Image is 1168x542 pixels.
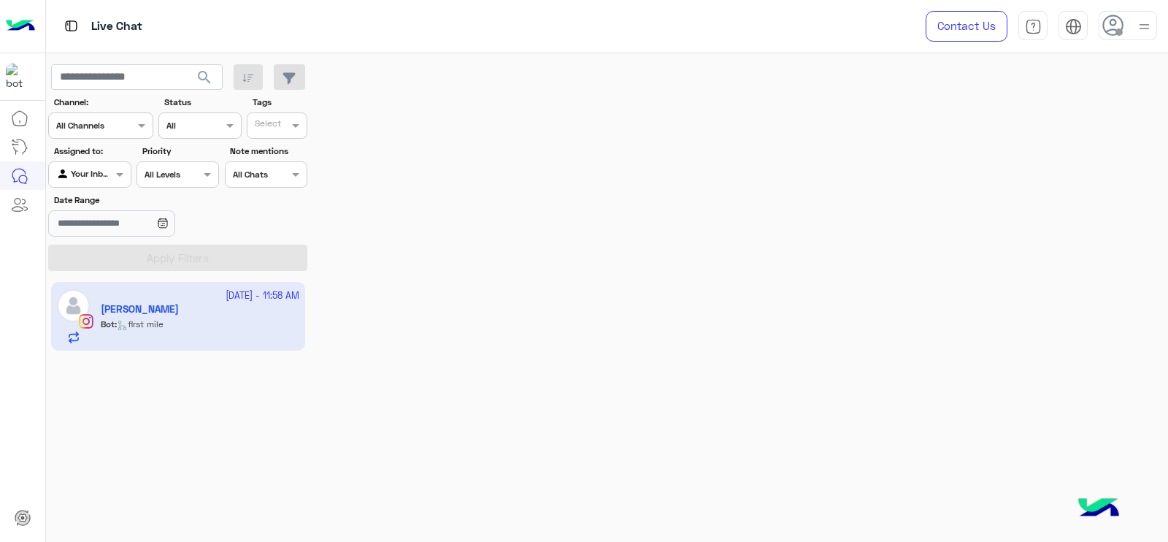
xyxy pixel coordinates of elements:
[926,11,1007,42] a: Contact Us
[1073,484,1124,535] img: hulul-logo.png
[6,64,32,90] img: 317874714732967
[1135,18,1153,36] img: profile
[6,11,35,42] img: Logo
[253,96,306,109] label: Tags
[54,96,152,109] label: Channel:
[142,145,218,158] label: Priority
[62,17,80,35] img: tab
[196,69,213,86] span: search
[230,145,305,158] label: Note mentions
[164,96,239,109] label: Status
[48,245,307,271] button: Apply Filters
[91,17,142,37] p: Live Chat
[1065,18,1082,35] img: tab
[187,64,223,96] button: search
[54,145,129,158] label: Assigned to:
[1025,18,1042,35] img: tab
[253,117,281,134] div: Select
[1018,11,1048,42] a: tab
[54,194,218,207] label: Date Range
